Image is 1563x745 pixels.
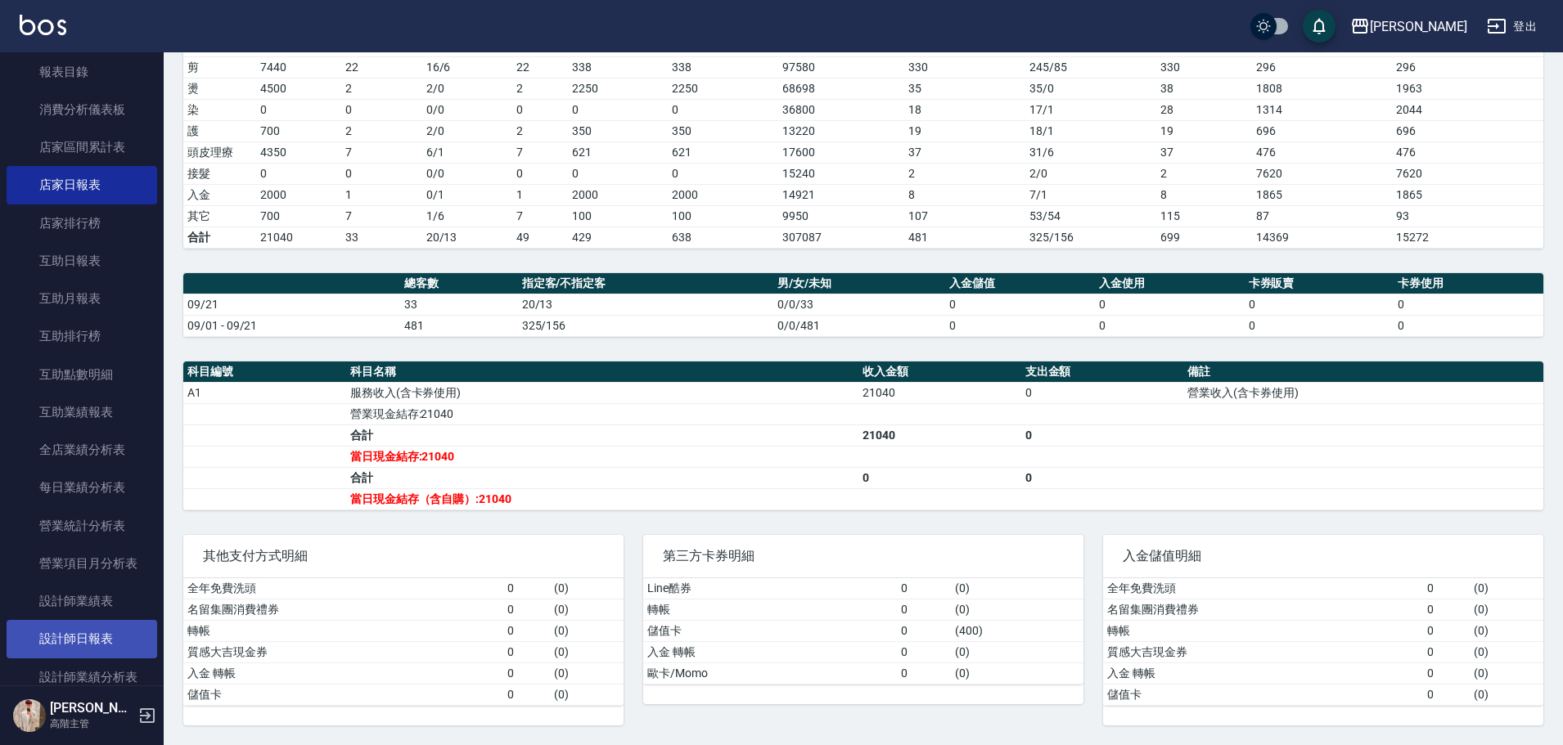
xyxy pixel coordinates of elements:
td: 307087 [778,227,903,248]
a: 營業統計分析表 [7,507,157,545]
td: 14921 [778,184,903,205]
td: 2 [1156,163,1252,184]
td: 當日現金結存（含自購）:21040 [346,488,858,509]
td: 28 [1156,99,1252,120]
th: 指定客/不指定客 [518,273,774,294]
td: 15240 [778,163,903,184]
td: 染 [183,99,256,120]
td: 115 [1156,205,1252,227]
a: 營業項目月分析表 [7,545,157,582]
a: 互助點數明細 [7,356,157,393]
td: ( 0 ) [951,641,1083,662]
td: 481 [904,227,1025,248]
td: 93 [1392,205,1543,227]
td: ( 0 ) [550,599,624,620]
td: 質感大吉現金券 [183,641,503,662]
td: 1 / 6 [422,205,513,227]
td: 0 [1423,620,1471,641]
td: 696 [1392,120,1543,141]
td: 245 / 85 [1025,56,1156,78]
td: 100 [668,205,778,227]
td: 17 / 1 [1025,99,1156,120]
td: 107 [904,205,1025,227]
th: 卡券使用 [1394,273,1543,294]
td: 0 [858,467,1021,488]
td: 21040 [858,424,1021,446]
th: 卡券販賣 [1245,273,1394,294]
td: 0 [256,163,341,184]
td: 33 [400,294,518,315]
td: 0 [341,99,422,120]
td: 14369 [1252,227,1393,248]
td: 15272 [1392,227,1543,248]
td: 0 [1021,424,1184,446]
td: 轉帳 [183,620,503,641]
a: 互助排行榜 [7,317,157,355]
a: 互助月報表 [7,280,157,317]
td: 燙 [183,78,256,99]
td: 0/0/481 [773,315,945,336]
a: 店家區間累計表 [7,128,157,166]
td: 0 [1394,294,1543,315]
td: 2 / 0 [422,120,513,141]
td: 0 [1021,382,1184,403]
td: 0 [503,599,551,620]
td: 296 [1252,56,1393,78]
td: 0 [503,662,551,684]
td: 22 [512,56,568,78]
td: 營業收入(含卡券使用) [1183,382,1543,403]
td: 0 [945,315,1095,336]
td: 17600 [778,141,903,163]
td: 入金 轉帳 [643,641,897,662]
td: 700 [256,205,341,227]
table: a dense table [183,273,1543,337]
td: 8 [1156,184,1252,205]
td: 質感大吉現金券 [1103,641,1423,662]
td: 18 / 1 [1025,120,1156,141]
td: 2250 [668,78,778,99]
td: 0 [1394,315,1543,336]
td: ( 0 ) [550,684,624,705]
td: 0/0/33 [773,294,945,315]
td: 4350 [256,141,341,163]
td: 350 [668,120,778,141]
td: 服務收入(含卡券使用) [346,382,858,403]
a: 互助業績報表 [7,393,157,431]
td: 0 / 1 [422,184,513,205]
td: 6 / 1 [422,141,513,163]
td: ( 0 ) [1470,684,1543,705]
td: ( 0 ) [550,620,624,641]
td: 20/13 [422,227,513,248]
td: ( 0 ) [1470,620,1543,641]
td: 21040 [256,227,341,248]
td: 0 [668,163,778,184]
td: 7 [341,141,422,163]
button: save [1303,10,1336,43]
td: 19 [904,120,1025,141]
td: 護 [183,120,256,141]
td: 儲值卡 [1103,684,1423,705]
td: 轉帳 [1103,620,1423,641]
td: ( 0 ) [550,662,624,684]
img: Logo [20,15,66,35]
td: 0 [1021,467,1184,488]
td: 338 [668,56,778,78]
td: 7 / 1 [1025,184,1156,205]
td: 100 [568,205,668,227]
td: 0 [1423,641,1471,662]
th: 入金使用 [1095,273,1245,294]
td: 350 [568,120,668,141]
td: 16 / 6 [422,56,513,78]
a: 全店業績分析表 [7,431,157,469]
td: 全年免費洗頭 [183,578,503,599]
td: 330 [904,56,1025,78]
td: 2 [512,120,568,141]
td: 49 [512,227,568,248]
td: 68698 [778,78,903,99]
td: 0 / 0 [422,163,513,184]
td: 699 [1156,227,1252,248]
td: 入金 [183,184,256,205]
td: Line酷券 [643,578,897,599]
td: A1 [183,382,346,403]
td: 0 [897,599,951,620]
